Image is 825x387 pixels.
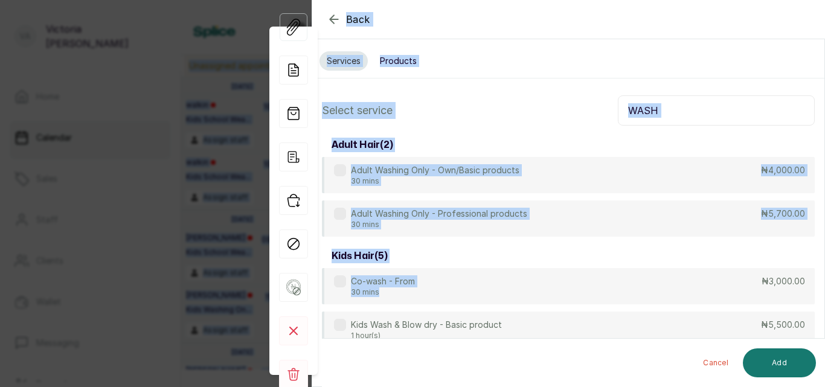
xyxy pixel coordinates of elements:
input: Search. [618,95,815,126]
p: ₦5,700.00 [761,208,805,220]
button: Add [743,348,816,377]
p: 30 mins [351,220,527,229]
button: Back [327,12,370,27]
h3: adult hair ( 2 ) [332,138,393,152]
p: ₦4,000.00 [761,164,805,176]
button: Services [319,51,368,71]
h3: kids hair ( 5 ) [332,249,388,263]
p: ₦5,500.00 [761,319,805,331]
p: Co-wash - From [351,275,415,287]
span: Back [346,12,370,27]
p: 30 mins [351,287,415,297]
button: Products [373,51,424,71]
p: Select service [322,102,393,119]
p: 1 hour(s) [351,331,502,341]
p: Kids Wash & Blow dry - Basic product [351,319,502,331]
p: Adult Washing Only - Own/Basic products [351,164,519,176]
p: Adult Washing Only - Professional products [351,208,527,220]
button: Cancel [693,348,738,377]
p: 30 mins [351,176,519,186]
p: ₦3,000.00 [762,275,805,287]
